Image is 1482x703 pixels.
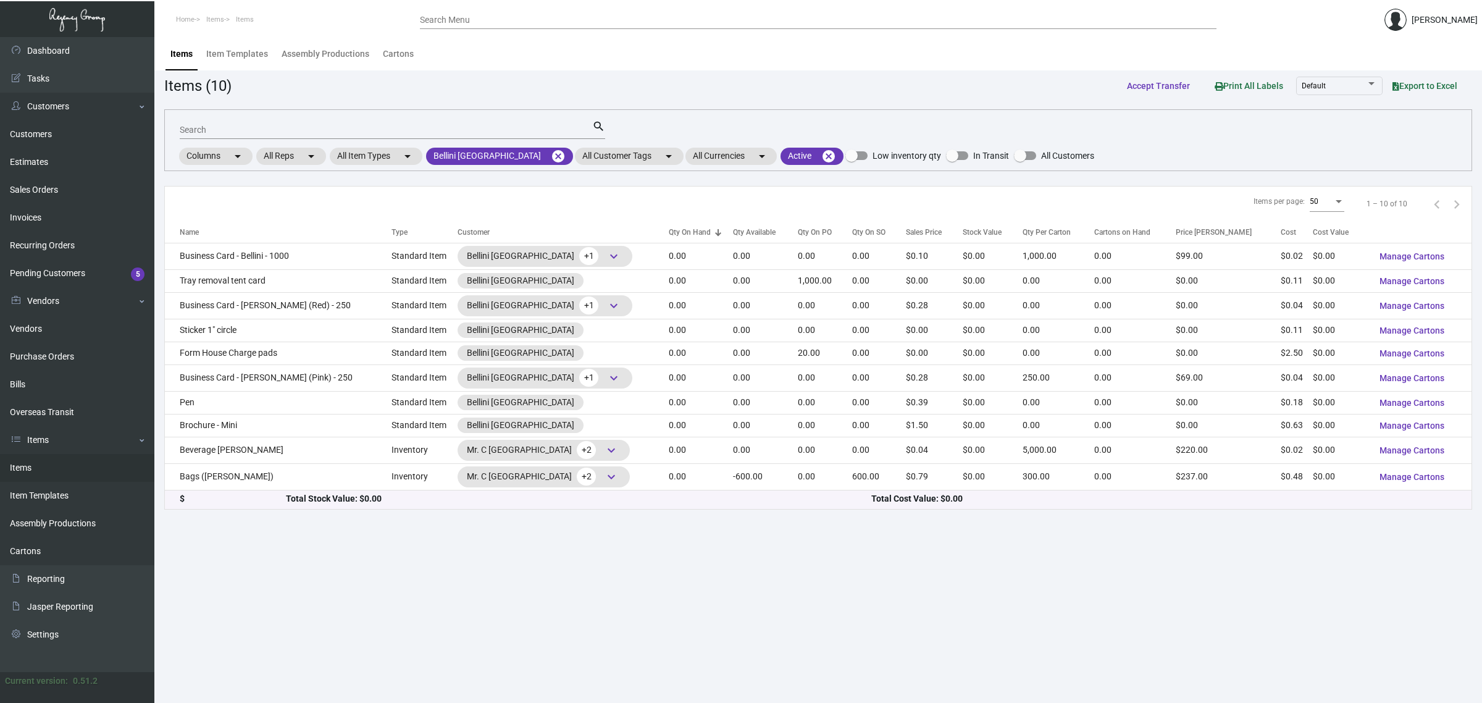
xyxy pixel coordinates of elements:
td: 0.00 [798,319,852,342]
mat-chip: All Currencies [685,148,777,165]
td: $237.00 [1176,463,1281,490]
button: Manage Cartons [1370,415,1454,437]
div: Qty On SO [852,227,885,238]
span: Manage Cartons [1379,251,1444,261]
td: 0.00 [1094,414,1176,437]
td: Standard Item [391,342,458,364]
td: $0.63 [1281,414,1313,437]
td: 0.00 [1094,269,1176,292]
td: 0.00 [1094,463,1176,490]
mat-icon: arrow_drop_down [755,149,769,164]
td: 0.00 [733,269,798,292]
div: Current version: [5,675,68,688]
div: Stock Value [963,227,1002,238]
mat-chip: All Item Types [330,148,422,165]
td: Inventory [391,437,458,463]
td: 0.00 [669,269,733,292]
div: Total Cost Value: $0.00 [871,492,1457,505]
td: 0.00 [1094,364,1176,391]
td: $0.18 [1281,391,1313,414]
td: $0.00 [1313,292,1370,319]
span: Manage Cartons [1379,398,1444,408]
td: $0.04 [1281,292,1313,319]
td: Standard Item [391,292,458,319]
span: +1 [579,369,598,387]
td: $0.04 [906,437,963,463]
td: 300.00 [1023,463,1094,490]
div: Bellini [GEOGRAPHIC_DATA] [467,297,623,315]
div: Bellini [GEOGRAPHIC_DATA] [467,274,574,287]
td: 0.00 [669,292,733,319]
div: Bellini [GEOGRAPHIC_DATA] [467,347,574,360]
div: Qty On SO [852,227,906,238]
button: Manage Cartons [1370,342,1454,364]
mat-icon: arrow_drop_down [230,149,245,164]
td: Standard Item [391,319,458,342]
td: $0.00 [1313,463,1370,490]
span: Manage Cartons [1379,445,1444,455]
td: 0.00 [852,292,906,319]
div: Sales Price [906,227,963,238]
td: $0.11 [1281,319,1313,342]
div: Item Templates [206,48,268,61]
div: Cartons [383,48,414,61]
td: Standard Item [391,414,458,437]
td: $0.00 [1176,414,1281,437]
td: 0.00 [798,364,852,391]
div: [PERSON_NAME] [1412,14,1478,27]
mat-icon: search [592,119,605,134]
td: $0.00 [1176,292,1281,319]
td: 600.00 [852,463,906,490]
td: 0.00 [669,437,733,463]
div: Cost [1281,227,1313,238]
span: 50 [1310,197,1318,206]
td: 0.00 [798,292,852,319]
td: $0.00 [963,364,1023,391]
td: $0.00 [963,292,1023,319]
td: $0.00 [1313,342,1370,364]
td: 0.00 [733,437,798,463]
td: 0.00 [1023,342,1094,364]
td: Standard Item [391,269,458,292]
td: 0.00 [1094,342,1176,364]
td: 0.00 [733,319,798,342]
td: 0.00 [852,391,906,414]
div: Items (10) [164,75,232,97]
div: Bellini [GEOGRAPHIC_DATA] [467,247,623,266]
span: keyboard_arrow_down [604,443,619,458]
button: Manage Cartons [1370,466,1454,488]
span: Manage Cartons [1379,348,1444,358]
div: Cartons on Hand [1094,227,1150,238]
td: -600.00 [733,463,798,490]
td: $0.48 [1281,463,1313,490]
td: 0.00 [669,463,733,490]
td: 0.00 [733,292,798,319]
mat-chip: Bellini [GEOGRAPHIC_DATA] [426,148,573,165]
td: 0.00 [1023,391,1094,414]
div: Cost Value [1313,227,1370,238]
span: Manage Cartons [1379,301,1444,311]
td: 0.00 [852,319,906,342]
span: Manage Cartons [1379,373,1444,383]
td: Tray removal tent card [165,269,391,292]
div: Cost [1281,227,1296,238]
td: $0.28 [906,364,963,391]
td: 20.00 [798,342,852,364]
span: +2 [577,468,596,486]
td: $1.50 [906,414,963,437]
button: Manage Cartons [1370,439,1454,461]
td: 0.00 [1023,414,1094,437]
td: $0.02 [1281,437,1313,463]
span: Manage Cartons [1379,421,1444,431]
div: Bellini [GEOGRAPHIC_DATA] [467,369,623,387]
td: $99.00 [1176,243,1281,269]
span: Items [236,15,254,23]
span: keyboard_arrow_down [604,469,619,484]
td: $0.00 [1176,269,1281,292]
div: Price [PERSON_NAME] [1176,227,1281,238]
mat-icon: arrow_drop_down [400,149,415,164]
div: Stock Value [963,227,1023,238]
td: $0.11 [1281,269,1313,292]
td: $0.00 [1313,391,1370,414]
div: Qty Per Carton [1023,227,1071,238]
